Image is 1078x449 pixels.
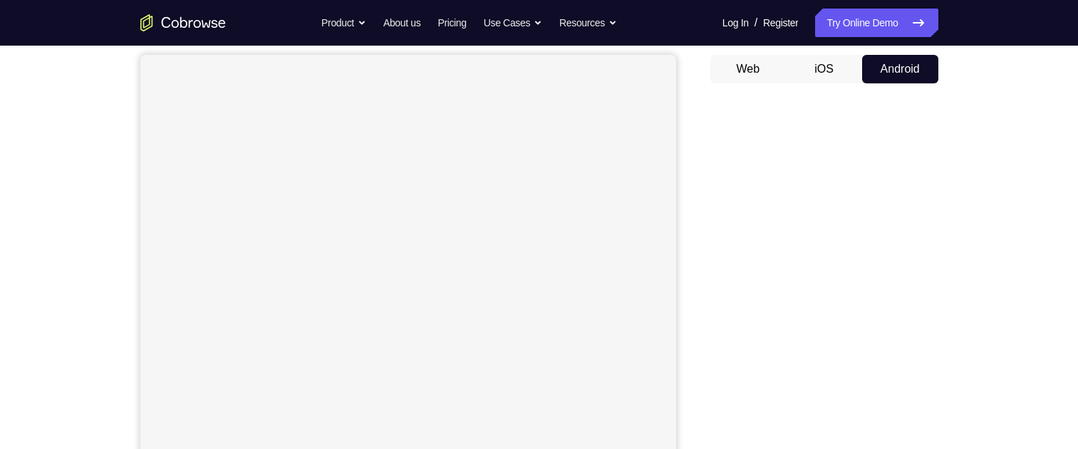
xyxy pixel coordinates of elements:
a: Pricing [437,9,466,37]
button: Resources [559,9,617,37]
a: About us [383,9,420,37]
span: / [755,14,757,31]
button: Android [862,55,938,83]
a: Log In [722,9,749,37]
a: Try Online Demo [815,9,938,37]
button: iOS [786,55,862,83]
button: Web [710,55,787,83]
a: Go to the home page [140,14,226,31]
button: Use Cases [484,9,542,37]
a: Register [763,9,798,37]
button: Product [321,9,366,37]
